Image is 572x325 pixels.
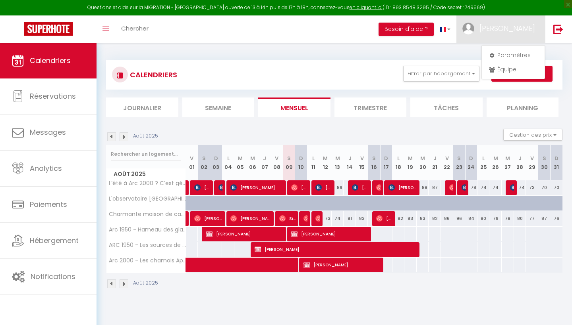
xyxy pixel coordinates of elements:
div: 79 [489,211,502,226]
th: 24 [465,145,477,180]
abbr: L [397,155,400,162]
span: Messages [30,127,66,137]
span: Hébergement [30,235,79,245]
span: Notifications [31,271,75,281]
span: [PERSON_NAME] [462,180,466,195]
span: Charmante maison de campagne [108,211,187,217]
div: 87 [429,180,441,195]
abbr: J [518,155,522,162]
li: Trimestre [334,97,407,117]
li: Semaine [182,97,255,117]
th: 11 [307,145,319,180]
abbr: M [493,155,498,162]
div: 84 [465,211,477,226]
a: Chercher [115,15,155,43]
th: 07 [259,145,271,180]
div: 74 [332,211,344,226]
li: Journalier [106,97,178,117]
span: [PERSON_NAME] [230,211,271,226]
span: Latoya [315,211,319,226]
th: 15 [356,145,368,180]
span: L’été à Arc 2000 ? C’est génial [108,180,187,186]
span: Réservations [30,91,76,101]
th: 28 [514,145,526,180]
span: ARC 1950 - Les sources de Marie - 6 personnes [108,242,187,248]
abbr: L [227,155,230,162]
abbr: V [190,155,193,162]
abbr: J [348,155,352,162]
abbr: D [299,155,303,162]
th: 17 [380,145,392,180]
span: [PERSON_NAME] [303,257,381,272]
p: Août 2025 [133,132,158,140]
th: 19 [404,145,417,180]
span: Chercher [121,24,149,32]
li: Mensuel [258,97,330,117]
span: Siu-[PERSON_NAME] [279,211,296,226]
a: [PERSON_NAME] [186,211,190,226]
div: 89 [332,180,344,195]
abbr: M [505,155,510,162]
th: 08 [271,145,283,180]
abbr: M [420,155,425,162]
div: 81 [344,211,356,226]
li: Planning [487,97,559,117]
div: 78 [465,180,477,195]
img: ... [462,23,474,34]
span: [PERSON_NAME] [479,23,535,33]
div: 78 [502,211,514,226]
a: en cliquant ici [350,4,383,11]
th: 22 [441,145,453,180]
div: 74 [489,180,502,195]
abbr: J [433,155,437,162]
th: 16 [368,145,380,180]
div: 83 [417,211,429,226]
span: [PERSON_NAME] [303,211,307,226]
div: 74 [514,180,526,195]
th: 25 [477,145,490,180]
abbr: S [202,155,206,162]
div: 76 [550,211,562,226]
span: [PERSON_NAME] [449,180,453,195]
th: 30 [538,145,551,180]
abbr: S [287,155,291,162]
abbr: S [372,155,376,162]
div: 70 [538,180,551,195]
span: [PERSON_NAME] [255,242,419,257]
span: Arc 1950 - Hameau des glaciers - Appt 427 - 9 personnes [108,227,187,233]
div: 80 [514,211,526,226]
div: 83 [356,211,368,226]
div: 77 [526,211,538,226]
span: [PERSON_NAME] [352,180,368,195]
p: Août 2025 [133,279,158,287]
span: [PERSON_NAME] [206,226,284,241]
abbr: D [384,155,388,162]
th: 14 [344,145,356,180]
th: 03 [210,145,222,180]
span: [PERSON_NAME] [218,180,222,195]
th: 20 [417,145,429,180]
div: 80 [477,211,490,226]
button: Gestion des prix [503,129,562,141]
th: 01 [186,145,198,180]
th: 31 [550,145,562,180]
div: 82 [392,211,405,226]
th: 12 [319,145,332,180]
th: 21 [429,145,441,180]
h3: CALENDRIERS [128,66,177,84]
abbr: V [445,155,449,162]
div: 82 [429,211,441,226]
span: [PERSON_NAME] [315,180,332,195]
th: 26 [489,145,502,180]
abbr: M [238,155,243,162]
span: [PERSON_NAME] [194,180,211,195]
button: Filtrer par hébergement [403,66,479,82]
th: 02 [198,145,210,180]
span: [PERSON_NAME] [510,180,514,195]
abbr: M [323,155,328,162]
div: 88 [417,180,429,195]
span: Calendriers [30,55,71,65]
span: Analytics [30,163,62,173]
span: [PERSON_NAME] [376,211,392,226]
abbr: D [469,155,473,162]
